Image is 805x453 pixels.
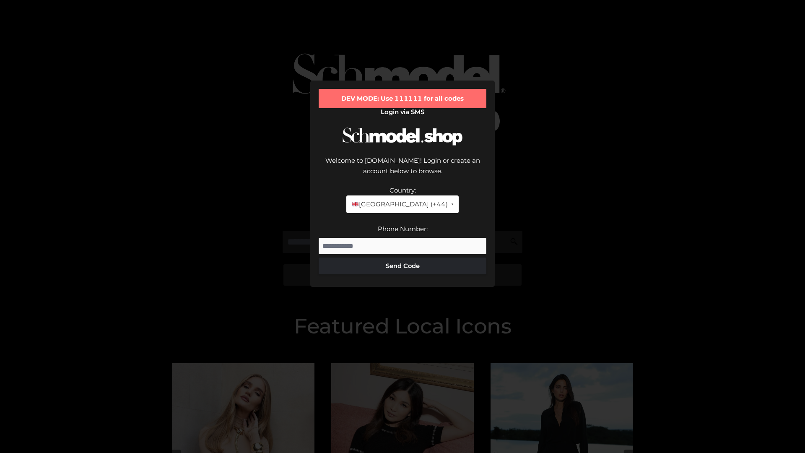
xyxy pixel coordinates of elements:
img: 🇬🇧 [352,201,358,207]
span: [GEOGRAPHIC_DATA] (+44) [351,199,447,210]
label: Country: [390,186,416,194]
img: Schmodel Logo [340,120,465,153]
button: Send Code [319,258,486,274]
h2: Login via SMS [319,108,486,116]
label: Phone Number: [378,225,428,233]
div: DEV MODE: Use 111111 for all codes [319,89,486,108]
div: Welcome to [DOMAIN_NAME]! Login or create an account below to browse. [319,155,486,185]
